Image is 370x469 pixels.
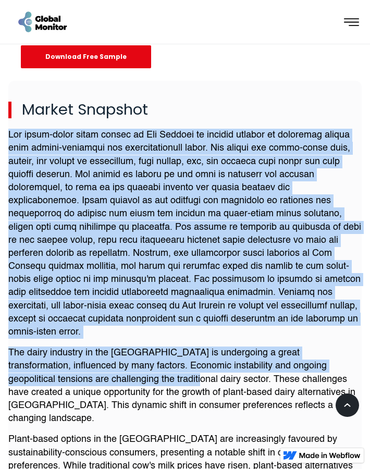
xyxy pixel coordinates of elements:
[8,102,362,118] h2: Market Snapshot
[299,452,361,459] img: Made in Webflow
[21,45,151,68] div: Download Free Sample
[11,10,68,33] a: home
[335,5,359,39] div: menu
[8,347,362,425] p: The dairy industry in the [GEOGRAPHIC_DATA] is undergoing a great transformation, influenced by m...
[8,129,362,339] p: Lor ipsum-dolor sitam consec ad Eli Seddoei te incidid utlabor et doloremag aliqua enim admini-ve...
